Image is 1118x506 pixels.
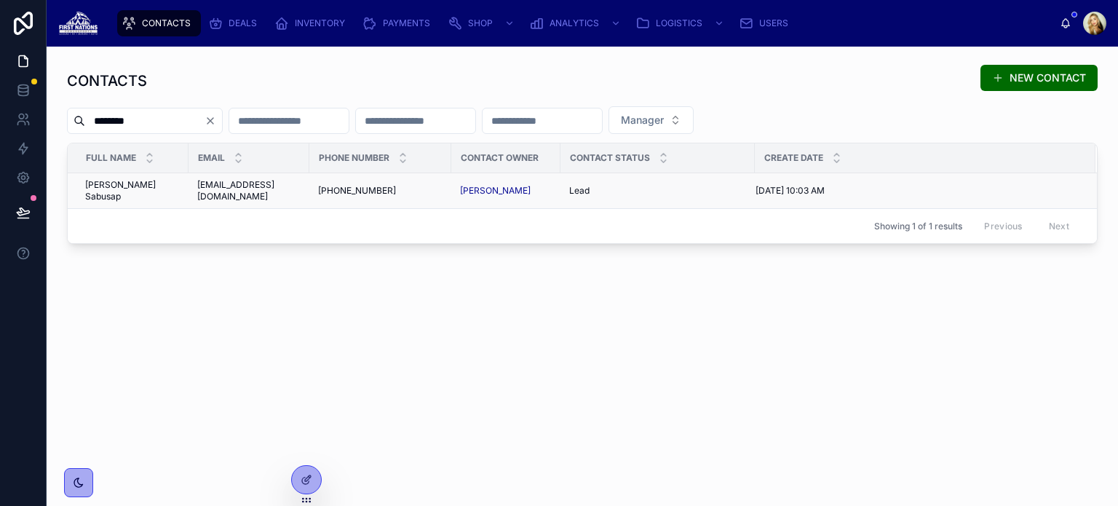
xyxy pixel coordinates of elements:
span: [DATE] 10:03 AM [756,185,825,197]
h1: CONTACTS [67,71,147,91]
span: Contact Status [570,152,650,164]
a: PAYMENTS [358,10,440,36]
span: [PHONE_NUMBER] [318,185,396,197]
a: [DATE] 10:03 AM [756,185,1078,197]
a: [EMAIL_ADDRESS][DOMAIN_NAME] [197,179,301,202]
button: Clear [205,115,222,127]
button: Select Button [608,106,694,134]
span: Email [198,152,225,164]
a: LOGISTICS [631,10,732,36]
img: App logo [58,12,98,35]
a: Lead [569,185,746,197]
a: SHOP [443,10,522,36]
span: INVENTORY [295,17,345,29]
div: scrollable content [110,7,1060,39]
span: USERS [759,17,788,29]
span: ANALYTICS [550,17,599,29]
span: PAYMENTS [383,17,430,29]
button: NEW CONTACT [980,65,1098,91]
span: Manager [621,113,664,127]
span: LOGISTICS [656,17,702,29]
a: [PERSON_NAME] [460,185,531,197]
a: CONTACTS [117,10,201,36]
span: Lead [569,185,590,197]
a: DEALS [204,10,267,36]
span: Full Name [86,152,136,164]
span: Phone Number [319,152,389,164]
span: SHOP [468,17,493,29]
span: Create Date [764,152,823,164]
a: USERS [734,10,798,36]
a: [PERSON_NAME] [460,185,552,197]
span: CONTACTS [142,17,191,29]
span: Showing 1 of 1 results [874,221,962,232]
a: [PERSON_NAME] Sabusap [85,179,180,202]
a: [PHONE_NUMBER] [318,185,443,197]
span: DEALS [229,17,257,29]
a: ANALYTICS [525,10,628,36]
span: Contact owner [461,152,539,164]
a: INVENTORY [270,10,355,36]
